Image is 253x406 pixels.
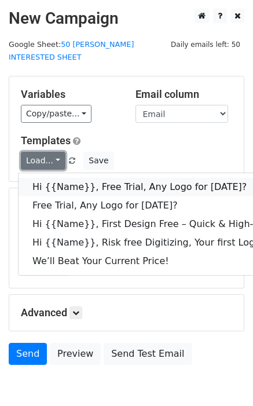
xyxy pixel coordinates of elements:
h5: Email column [135,88,233,101]
button: Save [83,152,113,170]
small: Google Sheet: [9,40,134,62]
h5: Variables [21,88,118,101]
a: Copy/paste... [21,105,91,123]
a: Templates [21,134,71,147]
a: 50 [PERSON_NAME] INTERESTED SHEET [9,40,134,62]
span: Daily emails left: 50 [167,38,244,51]
h5: Advanced [21,306,232,319]
a: Preview [50,343,101,365]
h2: New Campaign [9,9,244,28]
a: Load... [21,152,65,170]
a: Send [9,343,47,365]
iframe: Chat Widget [195,350,253,406]
a: Send Test Email [104,343,192,365]
a: Daily emails left: 50 [167,40,244,49]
